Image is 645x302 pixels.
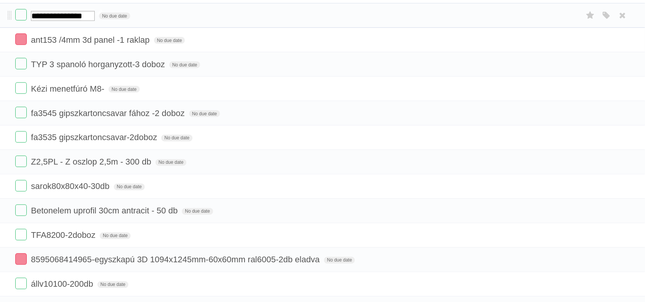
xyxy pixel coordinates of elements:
span: No due date [161,135,192,142]
span: állv10100-200db [31,279,95,289]
span: No due date [100,233,131,239]
label: Done [15,205,27,216]
label: Done [15,82,27,94]
span: Z2,5PL - Z oszlop 2,5m - 300 db [31,157,153,167]
span: No due date [189,110,220,117]
label: Done [15,180,27,192]
span: Betonelem uprofil 30cm antracit - 50 db [31,206,180,216]
span: fa3535 gipszkartoncsavar-2doboz [31,133,159,142]
label: Done [15,254,27,265]
label: Done [15,229,27,241]
label: Done [15,9,27,21]
span: No due date [97,281,128,288]
span: No due date [114,184,145,191]
label: Done [15,131,27,143]
label: Done [15,107,27,118]
span: Kézi menetfúró M8- [31,84,106,94]
span: No due date [169,61,200,68]
label: Done [15,58,27,69]
label: Star task [583,9,598,22]
span: No due date [324,257,355,264]
span: sarok80x80x40-30db [31,182,111,191]
span: TYP 3 spanoló horganyzott-3 doboz [31,60,167,69]
label: Done [15,156,27,167]
span: ant153 /4mm 3d panel -1 raklap [31,35,152,45]
span: No due date [109,86,139,93]
span: 8595068414965-egyszkapú 3D 1094x1245mm-60x60mm ral6005-2db eladva [31,255,322,265]
span: No due date [156,159,186,166]
span: TFA8200-2doboz [31,231,97,240]
span: No due date [99,13,130,19]
label: Done [15,34,27,45]
span: No due date [154,37,185,44]
label: Done [15,278,27,289]
span: fa3545 gipszkartoncsavar fához -2 doboz [31,108,186,118]
span: No due date [182,208,213,215]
